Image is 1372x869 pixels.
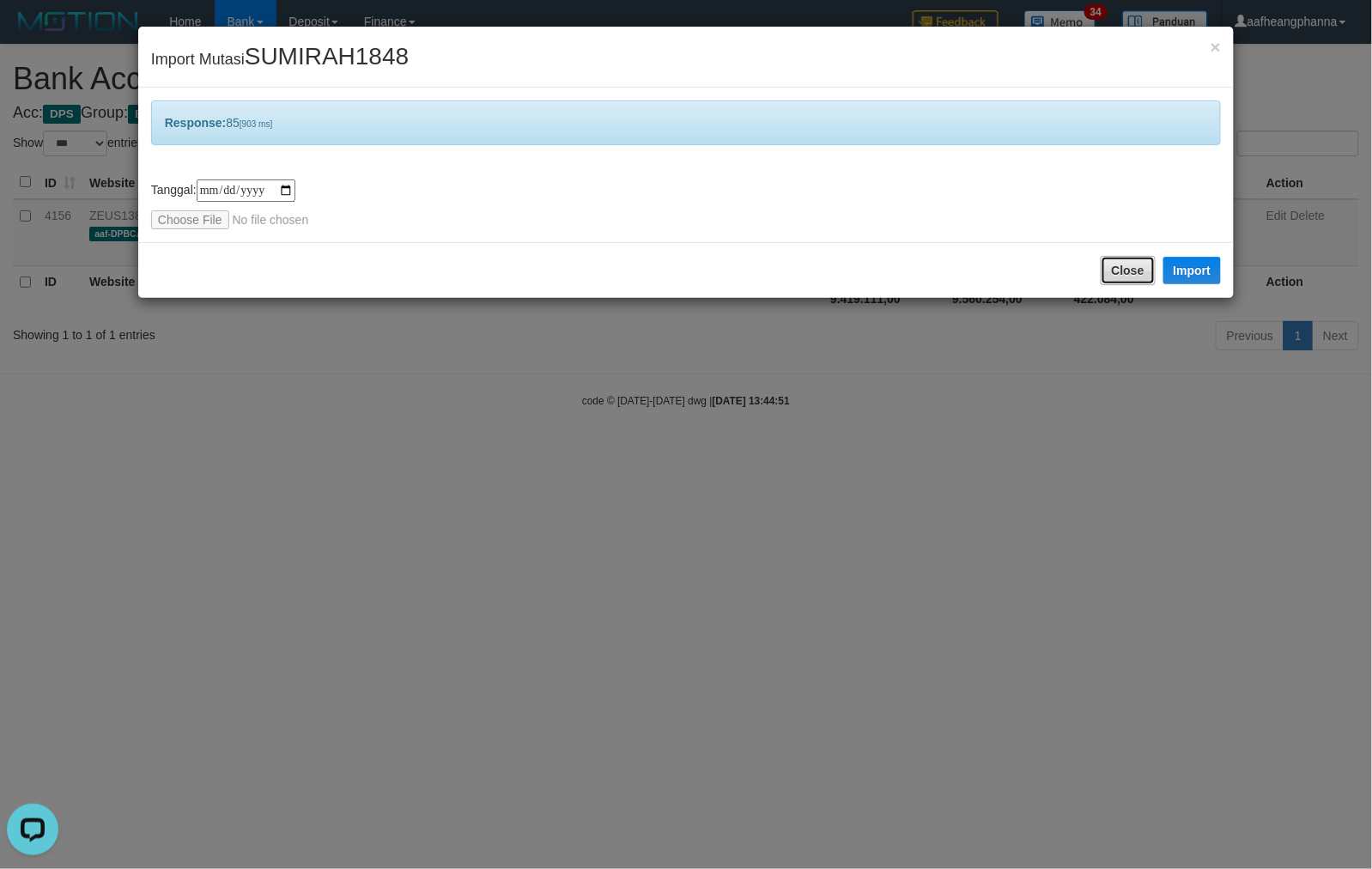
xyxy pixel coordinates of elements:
[245,43,409,70] span: SUMIRAH1848
[151,51,409,68] span: Import Mutasi
[1211,37,1221,57] span: ×
[151,179,1221,229] div: Tanggal:
[7,7,58,58] button: Open LiveChat chat widget
[240,119,272,129] span: [903 ms]
[165,116,227,130] b: Response:
[1211,38,1221,56] button: Close
[1163,257,1222,284] button: Import
[1101,256,1156,285] button: Close
[151,100,1221,145] div: 85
